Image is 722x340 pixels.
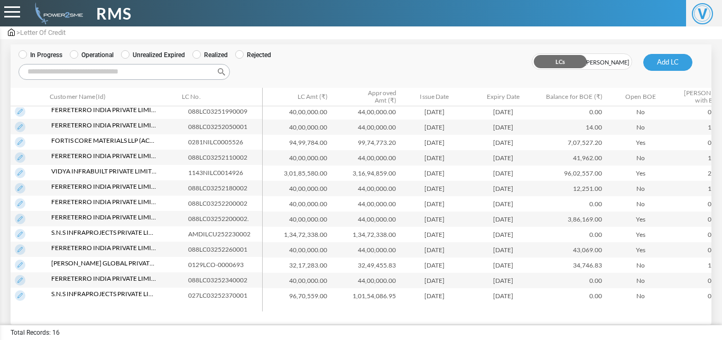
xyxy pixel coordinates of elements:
[263,212,331,227] td: 40,00,000.00
[606,88,675,106] th: Open BOE: activate to sort column ascending
[15,275,25,286] img: View LC
[400,150,469,166] td: [DATE]
[469,166,538,181] td: [DATE]
[331,288,400,304] td: 1,01,54,086.95
[235,50,271,60] label: Rejected
[538,242,606,258] td: 43,069.00
[469,150,538,166] td: [DATE]
[15,260,25,270] img: View LC
[582,54,632,70] span: [PERSON_NAME]
[15,168,25,178] img: View LC
[184,242,272,257] td: 088LC03252260001
[538,166,606,181] td: 96,02,557.00
[331,181,400,196] td: 44,00,000.00
[11,88,46,106] th: &nbsp;: activate to sort column descending
[400,273,469,288] td: [DATE]
[263,120,331,135] td: 40,00,000.00
[11,328,60,337] span: Total Records: 16
[263,166,331,181] td: 3,01,85,580.00
[184,196,272,211] td: 088LC03252200002
[606,273,675,288] td: No
[331,135,400,150] td: 99,74,773.20
[184,211,272,226] td: 088LC03252200002.
[469,288,538,304] td: [DATE]
[606,166,675,181] td: Yes
[51,182,157,191] span: Ferreterro India Private Limited (ACC0005516)
[469,212,538,227] td: [DATE]
[51,136,157,145] span: Fortis Core Materials Llp (ACC2828689)
[46,88,178,106] th: Customer Name(Id): activate to sort column ascending
[538,288,606,304] td: 0.00
[15,198,25,209] img: View LC
[606,288,675,304] td: No
[51,228,157,237] span: S.n.s Infraprojects Private Limited (ACC0330207)
[51,121,157,130] span: Ferreterro India Private Limited (ACC0005516)
[15,106,25,117] img: View LC
[184,226,272,242] td: AMDILCU252230002
[192,50,228,60] label: Realized
[331,88,400,106] th: Approved Amt (₹) : activate to sort column ascending
[331,212,400,227] td: 44,00,000.00
[263,104,331,120] td: 40,00,000.00
[51,259,157,268] span: [PERSON_NAME] Global Private Limited (ACC5613989)
[400,227,469,242] td: [DATE]
[263,88,331,106] th: LC Amt (₹): activate to sort column ascending
[15,229,25,240] img: View LC
[70,50,114,60] label: Operational
[400,104,469,120] td: [DATE]
[538,150,606,166] td: 41,962.00
[538,258,606,273] td: 34,746.83
[538,181,606,196] td: 12,251.00
[538,227,606,242] td: 0.00
[184,134,272,150] td: 0281NILC0005526
[469,135,538,150] td: [DATE]
[400,288,469,304] td: [DATE]
[469,273,538,288] td: [DATE]
[15,214,25,224] img: View LC
[331,273,400,288] td: 44,00,000.00
[263,288,331,304] td: 96,70,559.00
[643,54,692,71] button: Add LC
[184,257,272,272] td: 0129LCO-0000693
[400,258,469,273] td: [DATE]
[606,150,675,166] td: No
[15,152,25,163] img: View LC
[538,120,606,135] td: 14.00
[51,151,157,161] span: Ferreterro India Private Limited (ACC0005516)
[331,104,400,120] td: 44,00,000.00
[606,120,675,135] td: No
[532,54,582,70] span: LCs
[184,104,272,119] td: 088LC03251990009
[263,242,331,258] td: 40,00,000.00
[263,196,331,212] td: 40,00,000.00
[31,3,83,24] img: admin
[606,104,675,120] td: No
[51,289,157,299] span: S.n.s Infraprojects Private Limited (ACC0330207)
[606,212,675,227] td: Yes
[400,242,469,258] td: [DATE]
[96,2,132,25] span: RMS
[51,274,157,283] span: Ferreterro India Private Limited (ACC0005516)
[331,120,400,135] td: 44,00,000.00
[184,119,272,134] td: 088LC03252050001
[400,212,469,227] td: [DATE]
[263,135,331,150] td: 94,99,784.00
[469,258,538,273] td: [DATE]
[538,88,606,106] th: Balance for BOE (₹): activate to sort column ascending
[331,242,400,258] td: 44,00,000.00
[538,212,606,227] td: 3,86,169.00
[331,227,400,242] td: 1,34,72,338.00
[469,104,538,120] td: [DATE]
[15,290,25,301] img: View LC
[606,135,675,150] td: Yes
[331,196,400,212] td: 44,00,000.00
[184,180,272,196] td: 088LC03252180002
[51,105,157,115] span: Ferreterro India Private Limited (ACC0005516)
[400,181,469,196] td: [DATE]
[51,213,157,222] span: Ferreterro India Private Limited (ACC0005516)
[606,181,675,196] td: No
[400,88,469,106] th: Issue Date: activate to sort column ascending
[15,183,25,194] img: View LC
[469,120,538,135] td: [DATE]
[469,227,538,242] td: [DATE]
